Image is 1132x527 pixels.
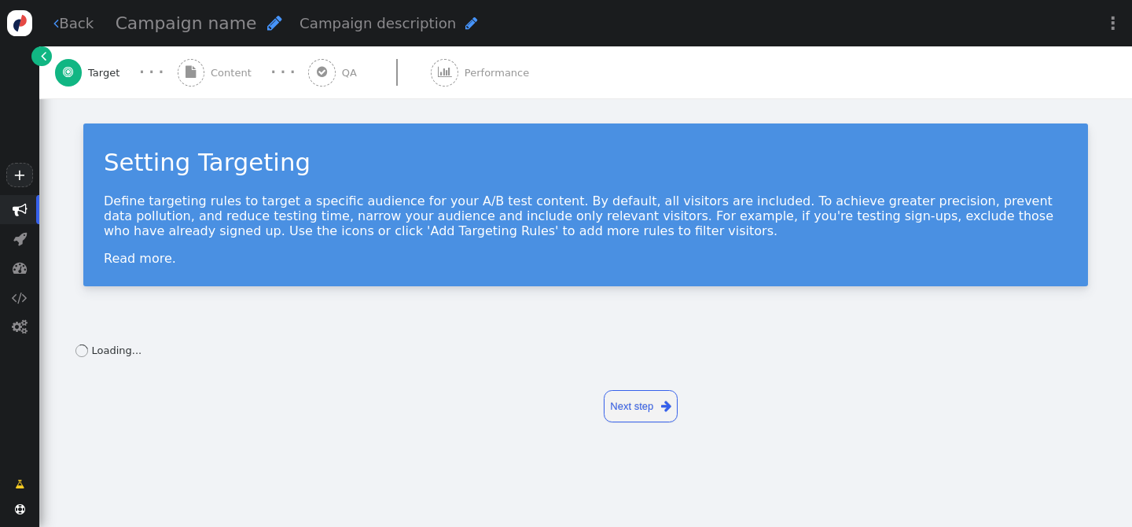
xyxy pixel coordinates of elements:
[12,290,28,305] span: 
[6,163,33,187] a: +
[438,66,452,78] span: 
[178,46,309,98] a:  Content · · ·
[431,46,562,98] a:  Performance
[104,144,1068,180] div: Setting Targeting
[63,66,73,78] span: 
[12,319,28,334] span: 
[104,251,176,266] a: Read more.
[465,16,478,31] span: 
[15,504,25,514] span: 
[211,65,258,81] span: Content
[7,10,33,36] img: logo-icon.svg
[186,66,196,78] span: 
[15,477,24,492] span: 
[308,46,431,98] a:  QA
[342,65,363,81] span: QA
[31,46,51,66] a: 
[604,390,678,422] a: Next step
[300,15,456,31] span: Campaign description
[41,48,46,64] span: 
[116,13,257,33] span: Campaign name
[465,65,535,81] span: Performance
[92,345,142,356] span: Loading...
[267,14,282,31] span: 
[53,16,59,31] span: 
[13,231,27,246] span: 
[55,46,178,98] a:  Target · · ·
[53,13,94,34] a: Back
[5,471,35,498] a: 
[13,202,28,217] span: 
[270,63,295,83] div: · · ·
[139,63,164,83] div: · · ·
[104,193,1068,238] p: Define targeting rules to target a specific audience for your A/B test content. By default, all v...
[661,397,671,415] span: 
[13,260,28,275] span: 
[88,65,126,81] span: Target
[317,66,327,78] span: 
